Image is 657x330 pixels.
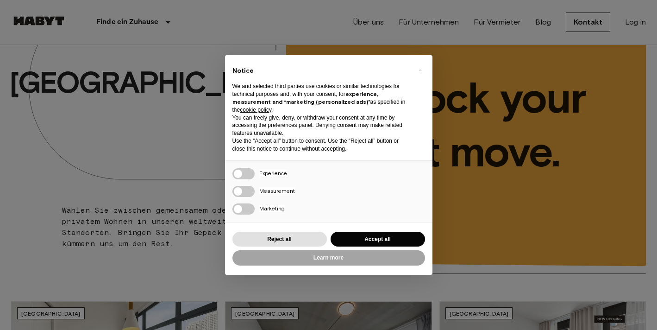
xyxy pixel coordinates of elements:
button: Learn more [232,250,425,266]
span: Marketing [259,205,285,212]
span: Experience [259,170,287,177]
p: We and selected third parties use cookies or similar technologies for technical purposes and, wit... [232,82,410,114]
button: Close this notice [413,63,428,77]
strong: experience, measurement and “marketing (personalized ads)” [232,90,378,105]
p: You can freely give, deny, or withdraw your consent at any time by accessing the preferences pane... [232,114,410,137]
span: × [419,64,422,76]
p: Use the “Accept all” button to consent. Use the “Reject all” button or close this notice to conti... [232,137,410,153]
span: Measurement [259,187,295,194]
h2: Notice [232,66,410,76]
a: cookie policy [240,107,271,113]
button: Reject all [232,232,327,247]
button: Accept all [331,232,425,247]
